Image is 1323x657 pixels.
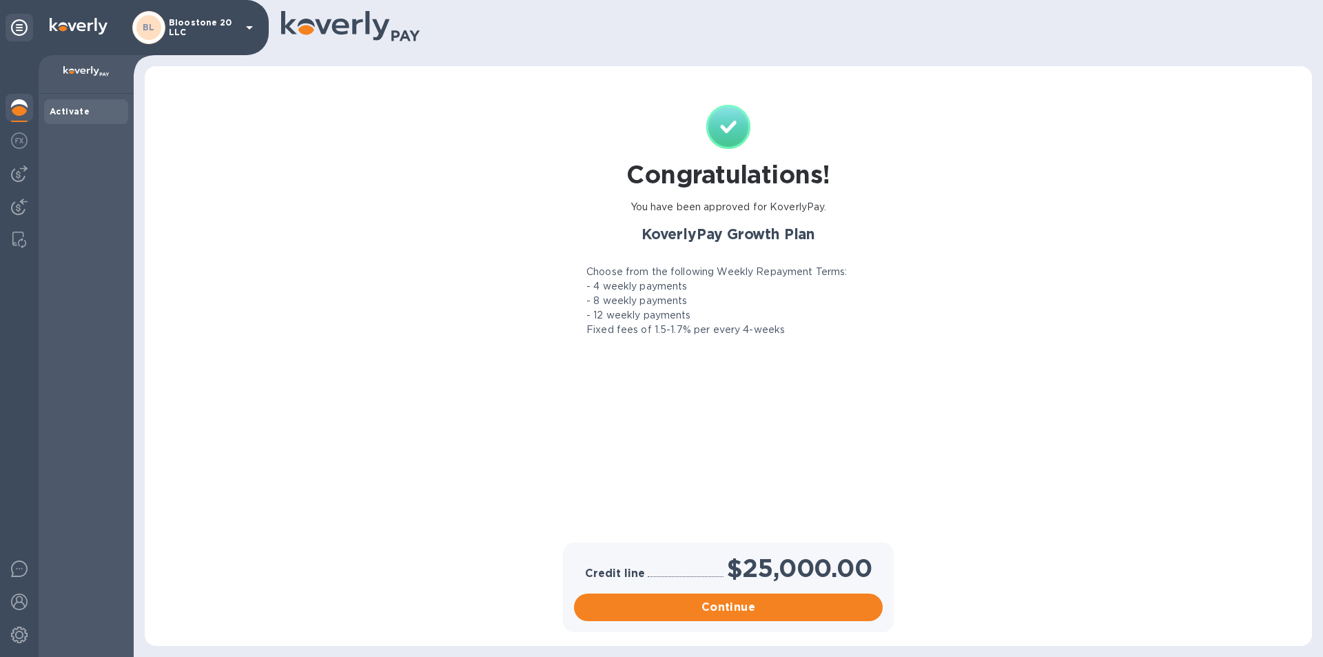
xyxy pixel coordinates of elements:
[626,160,830,189] h1: Congratulations!
[566,225,891,243] h2: KoverlyPay Growth Plan
[50,18,107,34] img: Logo
[586,323,785,337] p: Fixed fees of 1.5-1.7% per every 4-weeks
[169,18,238,37] p: Bloostone 20 LLC
[586,308,691,323] p: - 12 weekly payments
[585,567,645,580] h3: Credit line
[586,279,688,294] p: - 4 weekly payments
[586,265,847,279] p: Choose from the following Weekly Repayment Terms:
[585,599,872,616] span: Continue
[11,132,28,149] img: Foreign exchange
[726,554,872,583] h1: $25,000.00
[143,22,155,32] b: BL
[630,200,827,214] p: You have been approved for KoverlyPay.
[6,14,33,41] div: Unpin categories
[574,594,883,621] button: Continue
[586,294,688,308] p: - 8 weekly payments
[50,106,90,117] b: Activate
